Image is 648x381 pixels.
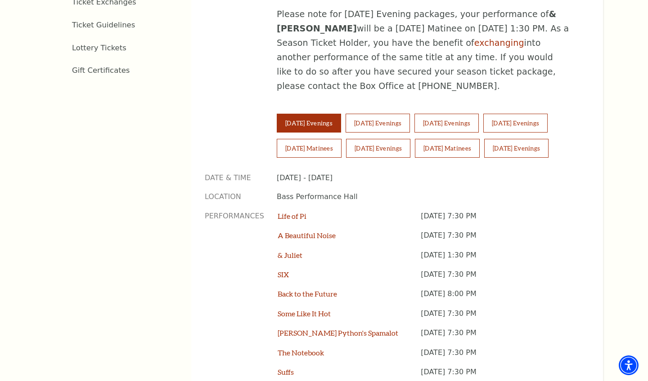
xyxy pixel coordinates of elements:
[278,212,306,220] a: Life of Pi
[474,38,524,48] a: exchanging
[277,7,569,93] p: Please note for [DATE] Evening packages, your performance of will be a [DATE] Matinee on [DATE] 1...
[421,270,576,289] p: [DATE] 7:30 PM
[415,139,480,158] button: [DATE] Matinees
[278,231,336,239] a: A Beautiful Noise
[278,251,302,259] a: & Juliet
[278,289,337,298] a: Back to the Future
[421,289,576,308] p: [DATE] 8:00 PM
[278,270,289,279] a: SIX
[205,173,263,183] p: Date & Time
[277,173,576,183] p: [DATE] - [DATE]
[277,139,342,158] button: [DATE] Matinees
[277,114,341,133] button: [DATE] Evenings
[205,192,263,202] p: Location
[421,309,576,328] p: [DATE] 7:30 PM
[277,192,576,202] p: Bass Performance Hall
[421,250,576,270] p: [DATE] 1:30 PM
[72,44,126,52] a: Lottery Tickets
[421,211,576,230] p: [DATE] 7:30 PM
[278,368,294,376] a: Suffs
[483,114,548,133] button: [DATE] Evenings
[421,348,576,367] p: [DATE] 7:30 PM
[484,139,549,158] button: [DATE] Evenings
[346,114,410,133] button: [DATE] Evenings
[619,355,639,375] div: Accessibility Menu
[421,328,576,347] p: [DATE] 7:30 PM
[72,21,135,29] a: Ticket Guidelines
[277,9,556,33] strong: & [PERSON_NAME]
[414,114,479,133] button: [DATE] Evenings
[278,348,324,357] a: The Notebook
[421,230,576,250] p: [DATE] 7:30 PM
[346,139,410,158] button: [DATE] Evenings
[72,66,130,75] a: Gift Certificates
[278,328,398,337] a: [PERSON_NAME] Python's Spamalot
[278,309,331,318] a: Some Like It Hot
